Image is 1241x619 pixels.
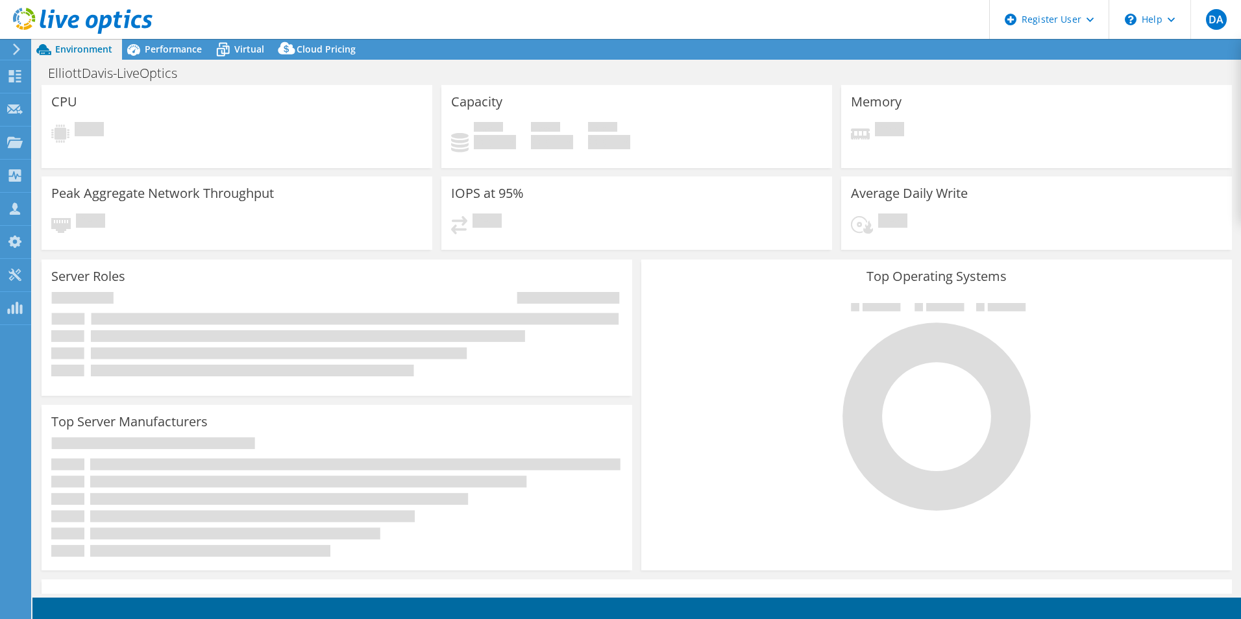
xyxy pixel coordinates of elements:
[531,135,573,149] h4: 0 GiB
[474,122,503,135] span: Used
[51,95,77,109] h3: CPU
[51,186,274,200] h3: Peak Aggregate Network Throughput
[297,43,356,55] span: Cloud Pricing
[531,122,560,135] span: Free
[473,213,502,231] span: Pending
[55,43,112,55] span: Environment
[145,43,202,55] span: Performance
[451,95,502,109] h3: Capacity
[234,43,264,55] span: Virtual
[451,186,524,200] h3: IOPS at 95%
[878,213,907,231] span: Pending
[42,66,197,80] h1: ElliottDavis-LiveOptics
[875,122,904,140] span: Pending
[51,269,125,284] h3: Server Roles
[651,269,1222,284] h3: Top Operating Systems
[588,135,630,149] h4: 0 GiB
[851,95,902,109] h3: Memory
[1125,14,1137,25] svg: \n
[75,122,104,140] span: Pending
[474,135,516,149] h4: 0 GiB
[1206,9,1227,30] span: DA
[851,186,968,200] h3: Average Daily Write
[76,213,105,231] span: Pending
[51,415,208,429] h3: Top Server Manufacturers
[588,122,617,135] span: Total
